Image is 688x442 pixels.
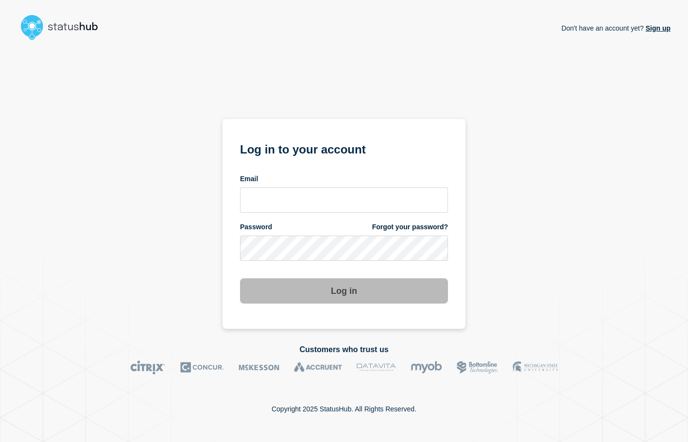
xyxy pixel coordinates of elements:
[17,12,110,43] img: StatusHub logo
[240,278,448,304] button: Log in
[240,139,448,157] h1: Log in to your account
[513,360,558,374] img: MSU logo
[411,360,442,374] img: myob logo
[272,405,416,413] p: Copyright 2025 StatusHub. All Rights Reserved.
[561,17,671,40] p: Don't have an account yet?
[240,174,258,184] span: Email
[644,24,671,32] a: Sign up
[240,187,448,213] input: email input
[294,360,342,374] img: Accruent logo
[240,222,272,232] span: Password
[130,360,166,374] img: Citrix logo
[239,360,279,374] img: McKesson logo
[180,360,224,374] img: Concur logo
[17,345,671,354] h2: Customers who trust us
[240,236,448,261] input: password input
[357,360,396,374] img: DataVita logo
[372,222,448,232] a: Forgot your password?
[457,360,498,374] img: Bottomline logo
